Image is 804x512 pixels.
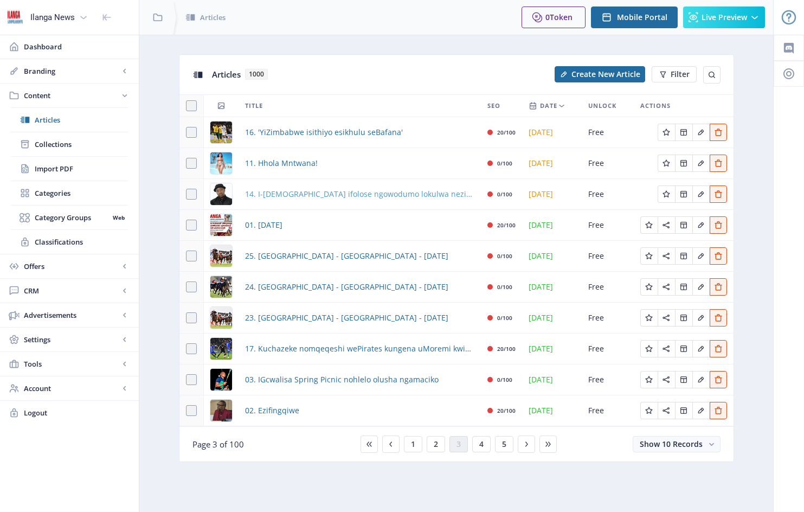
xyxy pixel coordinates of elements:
[675,343,692,353] a: Edit page
[497,404,516,417] div: 20/100
[692,188,710,199] a: Edit page
[675,157,692,168] a: Edit page
[582,334,634,364] td: Free
[582,179,634,210] td: Free
[245,99,263,112] span: Title
[658,126,675,137] a: Edit page
[675,250,692,260] a: Edit page
[456,440,461,449] span: 3
[640,219,658,229] a: Edit page
[692,126,710,137] a: Edit page
[497,342,516,355] div: 20/100
[245,249,448,263] span: 25. [GEOGRAPHIC_DATA] - [GEOGRAPHIC_DATA] - [DATE]
[652,66,697,82] button: Filter
[692,219,710,229] a: Edit page
[582,117,634,148] td: Free
[640,343,658,353] a: Edit page
[522,303,582,334] td: [DATE]
[24,90,119,101] span: Content
[692,312,710,322] a: Edit page
[692,250,710,260] a: Edit page
[472,436,491,452] button: 4
[658,188,675,199] a: Edit page
[582,210,634,241] td: Free
[411,440,415,449] span: 1
[497,188,512,201] div: 0/100
[658,405,675,415] a: Edit page
[11,230,128,254] a: Classifications
[582,303,634,334] td: Free
[617,13,667,22] span: Mobile Portal
[710,281,727,291] a: Edit page
[702,13,747,22] span: Live Preview
[24,407,130,418] span: Logout
[710,343,727,353] a: Edit page
[427,436,445,452] button: 2
[449,436,468,452] button: 3
[675,219,692,229] a: Edit page
[633,436,721,452] button: Show 10 Records
[640,439,703,449] span: Show 10 Records
[30,5,75,29] div: Ilanga News
[671,70,690,79] span: Filter
[710,405,727,415] a: Edit page
[658,157,675,168] a: Edit page
[24,310,119,321] span: Advertisements
[522,117,582,148] td: [DATE]
[658,219,675,229] a: Edit page
[555,66,645,82] button: Create New Article
[35,212,109,223] span: Category Groups
[540,99,557,112] span: Date
[210,214,232,236] img: f06fd9b9-1d32-447a-b9cc-fa3e49b5a4cb.png
[35,139,128,150] span: Collections
[245,373,439,386] a: 03. IGcwalisa Spring Picnic nohlelo olusha ngamaciko
[11,181,128,205] a: Categories
[7,9,24,26] img: 6e32966d-d278-493e-af78-9af65f0c2223.png
[710,219,727,229] a: Edit page
[179,54,734,462] app-collection-view: Articles
[710,126,727,137] a: Edit page
[522,179,582,210] td: [DATE]
[245,280,448,293] span: 24. [GEOGRAPHIC_DATA] - [GEOGRAPHIC_DATA] - [DATE]
[24,41,130,52] span: Dashboard
[710,188,727,199] a: Edit page
[497,249,512,263] div: 0/100
[582,148,634,179] td: Free
[675,312,692,322] a: Edit page
[210,152,232,174] img: 09d39ffe-554c-4f67-8d04-03ca08b87cb5.png
[710,374,727,384] a: Edit page
[245,342,474,355] span: 17. Kuchazeke nomqeqeshi wePirates kungena uMoremi kwiBafana
[522,364,582,395] td: [DATE]
[497,219,516,232] div: 20/100
[35,163,128,174] span: Import PDF
[582,241,634,272] td: Free
[245,126,403,139] span: 16. 'YiZimbabwe isithiyo esikhulu seBafana'
[24,66,119,76] span: Branding
[479,440,484,449] span: 4
[675,188,692,199] a: Edit page
[640,312,658,322] a: Edit page
[675,281,692,291] a: Edit page
[522,334,582,364] td: [DATE]
[497,280,512,293] div: 0/100
[24,285,119,296] span: CRM
[582,364,634,395] td: Free
[692,343,710,353] a: Edit page
[35,188,128,199] span: Categories
[522,241,582,272] td: [DATE]
[640,281,658,291] a: Edit page
[24,359,119,369] span: Tools
[487,99,500,112] span: SEO
[210,183,232,205] img: a3b7f0e6-d21c-43fe-b8be-d485ec8f7bcf.png
[522,272,582,303] td: [DATE]
[245,404,299,417] a: 02. Ezifingqiwe
[522,148,582,179] td: [DATE]
[658,250,675,260] a: Edit page
[591,7,678,28] button: Mobile Portal
[210,276,232,298] img: bd59ddaa-29a5-4ab7-8d89-8f17abac0c15.png
[497,157,512,170] div: 0/100
[24,383,119,394] span: Account
[11,108,128,132] a: Articles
